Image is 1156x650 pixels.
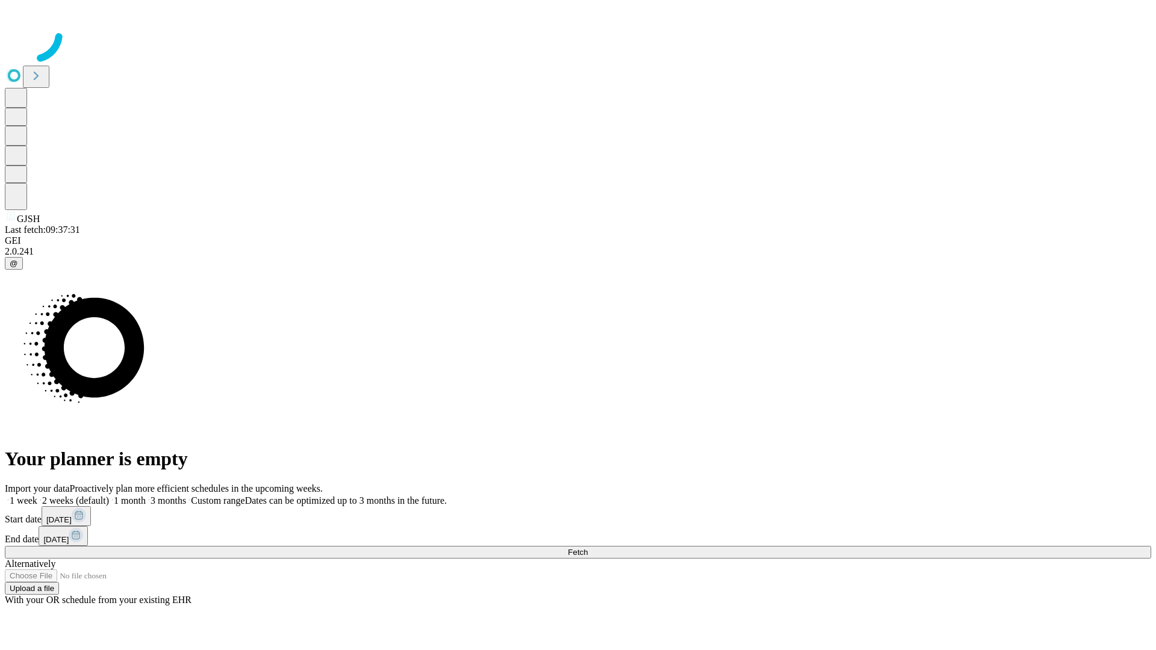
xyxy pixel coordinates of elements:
[5,235,1151,246] div: GEI
[5,224,80,235] span: Last fetch: 09:37:31
[5,595,191,605] span: With your OR schedule from your existing EHR
[5,506,1151,526] div: Start date
[17,214,40,224] span: GJSH
[5,582,59,595] button: Upload a file
[39,526,88,546] button: [DATE]
[568,548,588,557] span: Fetch
[5,526,1151,546] div: End date
[5,483,70,494] span: Import your data
[10,495,37,506] span: 1 week
[5,246,1151,257] div: 2.0.241
[151,495,186,506] span: 3 months
[70,483,323,494] span: Proactively plan more efficient schedules in the upcoming weeks.
[5,448,1151,470] h1: Your planner is empty
[191,495,244,506] span: Custom range
[114,495,146,506] span: 1 month
[5,257,23,270] button: @
[10,259,18,268] span: @
[43,535,69,544] span: [DATE]
[42,495,109,506] span: 2 weeks (default)
[5,546,1151,559] button: Fetch
[46,515,72,524] span: [DATE]
[42,506,91,526] button: [DATE]
[5,559,55,569] span: Alternatively
[245,495,447,506] span: Dates can be optimized up to 3 months in the future.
